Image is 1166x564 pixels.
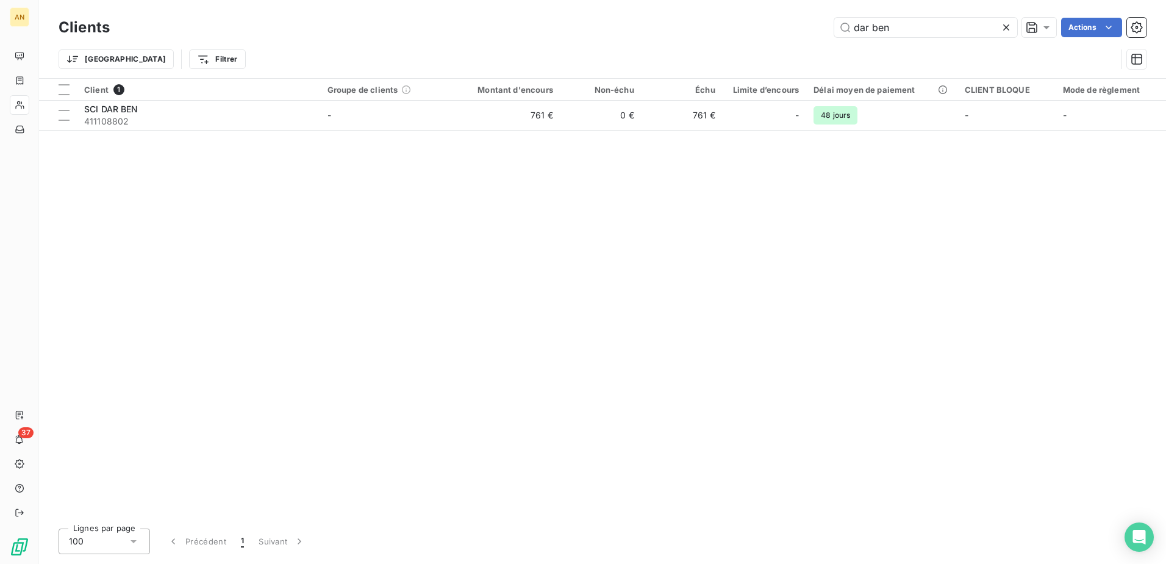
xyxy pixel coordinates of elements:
[59,16,110,38] h3: Clients
[834,18,1017,37] input: Rechercher
[84,104,138,114] span: SCI DAR BEN
[59,49,174,69] button: [GEOGRAPHIC_DATA]
[965,110,968,120] span: -
[234,529,251,554] button: 1
[1063,85,1159,95] div: Mode de règlement
[795,109,799,121] span: -
[814,85,950,95] div: Délai moyen de paiement
[568,85,634,95] div: Non-échu
[649,85,715,95] div: Échu
[730,85,799,95] div: Limite d’encours
[84,85,109,95] span: Client
[251,529,313,554] button: Suivant
[1063,110,1067,120] span: -
[1061,18,1122,37] button: Actions
[69,535,84,548] span: 100
[10,7,29,27] div: AN
[241,535,244,548] span: 1
[189,49,245,69] button: Filtrer
[560,101,642,130] td: 0 €
[10,537,29,557] img: Logo LeanPay
[452,101,560,130] td: 761 €
[642,101,723,130] td: 761 €
[84,115,313,128] span: 411108802
[965,85,1048,95] div: CLIENT BLOQUE
[459,85,553,95] div: Montant d'encours
[1125,522,1154,552] div: Open Intercom Messenger
[327,110,331,120] span: -
[113,84,124,95] span: 1
[160,529,234,554] button: Précédent
[814,106,857,125] span: 48 jours
[327,85,398,95] span: Groupe de clients
[18,427,34,438] span: 37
